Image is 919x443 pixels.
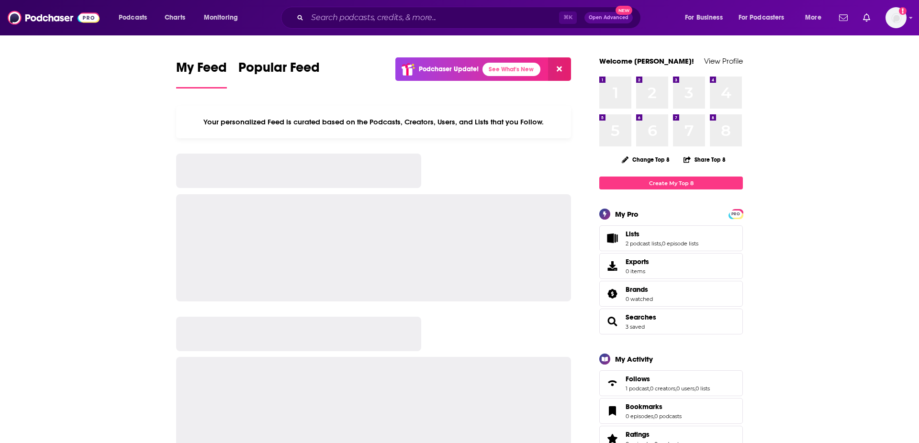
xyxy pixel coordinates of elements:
span: Lists [599,225,743,251]
a: Ratings [626,430,682,439]
a: Brands [626,285,653,294]
span: Popular Feed [238,59,320,81]
span: Charts [165,11,185,24]
a: Lists [603,232,622,245]
button: Share Top 8 [683,150,726,169]
div: My Pro [615,210,639,219]
svg: Add a profile image [899,7,907,15]
a: Popular Feed [238,59,320,89]
a: See What's New [482,63,540,76]
span: , [649,385,650,392]
span: Exports [626,257,649,266]
button: Change Top 8 [616,154,675,166]
span: Brands [626,285,648,294]
div: Search podcasts, credits, & more... [290,7,650,29]
a: Searches [626,313,656,321]
button: open menu [732,10,798,25]
span: My Feed [176,59,227,81]
a: Follows [626,375,710,383]
a: 0 lists [695,385,710,392]
a: Welcome [PERSON_NAME]! [599,56,694,66]
span: Lists [626,230,639,238]
span: Searches [599,309,743,334]
span: New [616,6,633,15]
span: Logged in as podimatt [885,7,907,28]
button: open menu [798,10,833,25]
button: open menu [197,10,250,25]
span: , [675,385,676,392]
span: Bookmarks [626,402,662,411]
a: Bookmarks [626,402,682,411]
span: , [661,240,662,247]
span: More [805,11,821,24]
span: Exports [603,259,622,273]
span: Follows [599,370,743,396]
button: Show profile menu [885,7,907,28]
a: Create My Top 8 [599,177,743,189]
a: 2 podcast lists [626,240,661,247]
span: Ratings [626,430,650,439]
span: Brands [599,281,743,307]
a: Bookmarks [603,404,622,418]
span: , [653,413,654,420]
a: Charts [158,10,191,25]
a: 0 podcasts [654,413,682,420]
span: PRO [730,210,741,218]
span: Open Advanced [589,15,628,20]
img: User Profile [885,7,907,28]
span: 0 items [626,268,649,275]
div: My Activity [615,354,653,364]
p: Podchaser Update! [419,65,479,73]
a: Show notifications dropdown [835,10,852,26]
a: 0 episode lists [662,240,698,247]
a: Searches [603,315,622,328]
a: My Feed [176,59,227,89]
input: Search podcasts, credits, & more... [307,10,559,25]
a: 0 episodes [626,413,653,420]
div: Your personalized Feed is curated based on the Podcasts, Creators, Users, and Lists that you Follow. [176,106,571,138]
span: For Business [685,11,723,24]
span: Podcasts [119,11,147,24]
a: 0 users [676,385,695,392]
img: Podchaser - Follow, Share and Rate Podcasts [8,9,100,27]
a: Follows [603,377,622,390]
span: ⌘ K [559,11,577,24]
button: open menu [678,10,735,25]
a: Show notifications dropdown [859,10,874,26]
a: 1 podcast [626,385,649,392]
a: View Profile [704,56,743,66]
a: Brands [603,287,622,300]
a: Lists [626,230,698,238]
a: PRO [730,210,741,217]
a: 0 creators [650,385,675,392]
span: Follows [626,375,650,383]
span: Monitoring [204,11,238,24]
span: For Podcasters [739,11,785,24]
button: open menu [112,10,159,25]
a: Exports [599,253,743,279]
button: Open AdvancedNew [584,12,633,23]
span: Bookmarks [599,398,743,424]
a: 0 watched [626,296,653,302]
a: 3 saved [626,323,645,330]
